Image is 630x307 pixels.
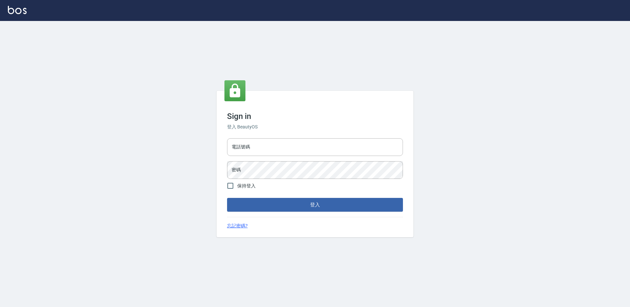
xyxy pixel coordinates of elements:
a: 忘記密碼? [227,222,248,229]
button: 登入 [227,198,403,212]
span: 保持登入 [237,182,256,189]
h6: 登入 BeautyOS [227,124,403,130]
img: Logo [8,6,27,14]
h3: Sign in [227,112,403,121]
